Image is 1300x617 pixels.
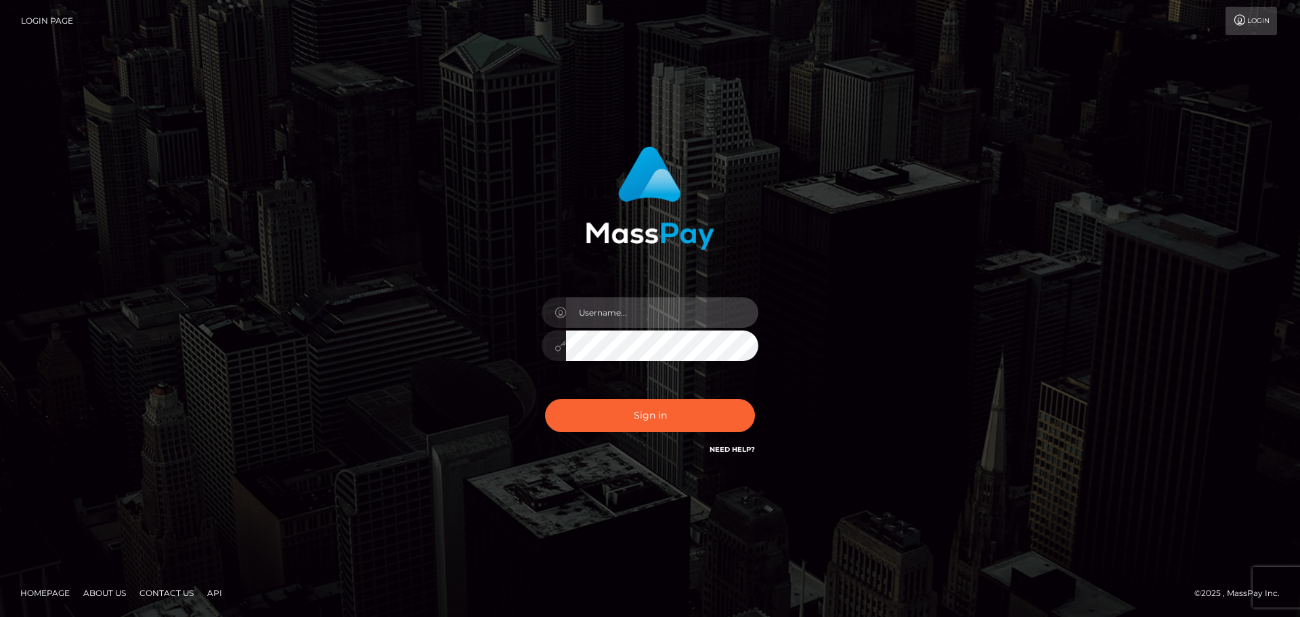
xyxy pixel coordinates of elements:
a: Contact Us [134,582,199,603]
a: Need Help? [710,445,755,454]
input: Username... [566,297,758,328]
a: About Us [78,582,131,603]
a: Homepage [15,582,75,603]
a: Login Page [21,7,73,35]
div: © 2025 , MassPay Inc. [1194,586,1290,601]
img: MassPay Login [586,146,714,250]
a: Login [1226,7,1277,35]
a: API [202,582,227,603]
button: Sign in [545,399,755,432]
